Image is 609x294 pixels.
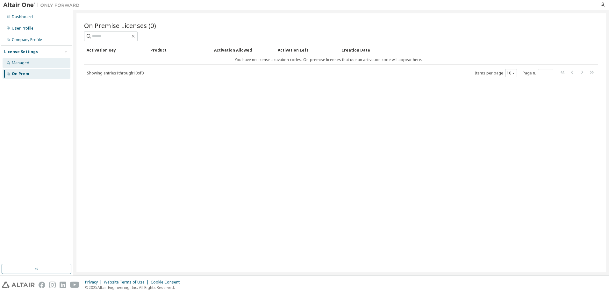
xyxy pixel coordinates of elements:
span: Showing entries 1 through 10 of 0 [87,70,144,76]
img: instagram.svg [49,282,56,288]
img: linkedin.svg [60,282,66,288]
div: Managed [12,60,29,66]
div: Website Terms of Use [104,280,151,285]
td: You have no license activation codes. On-premise licenses that use an activation code will appear... [84,55,573,65]
span: On Premise Licenses (0) [84,21,156,30]
div: Activation Key [87,45,145,55]
div: Activation Left [278,45,336,55]
div: Creation Date [341,45,570,55]
div: License Settings [4,49,38,54]
img: Altair One [3,2,83,8]
div: Activation Allowed [214,45,273,55]
img: altair_logo.svg [2,282,35,288]
p: © 2025 Altair Engineering, Inc. All Rights Reserved. [85,285,183,290]
div: Privacy [85,280,104,285]
div: On Prem [12,71,29,76]
span: Items per page [475,69,517,77]
span: Page n. [523,69,553,77]
div: Product [150,45,209,55]
div: Company Profile [12,37,42,42]
div: User Profile [12,26,33,31]
img: facebook.svg [39,282,45,288]
button: 10 [507,71,515,76]
div: Cookie Consent [151,280,183,285]
div: Dashboard [12,14,33,19]
img: youtube.svg [70,282,79,288]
